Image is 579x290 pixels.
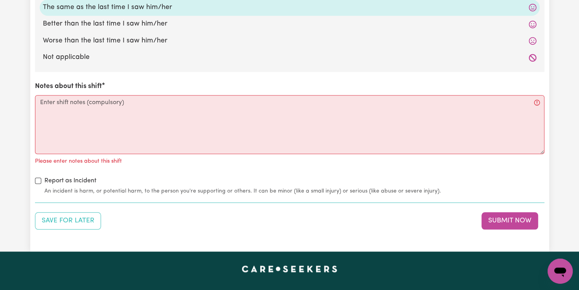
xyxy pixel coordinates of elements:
label: Not applicable [43,52,537,62]
button: Submit your job report [482,212,538,229]
small: An incident is harm, or potential harm, to the person you're supporting or others. It can be mino... [44,187,544,195]
label: Report as Incident [44,176,96,185]
p: Please enter notes about this shift [35,157,122,166]
iframe: Button to launch messaging window [548,259,573,284]
label: Better than the last time I saw him/her [43,19,537,29]
label: Notes about this shift [35,81,102,92]
label: The same as the last time I saw him/her [43,2,537,13]
label: Worse than the last time I saw him/her [43,36,537,46]
button: Save your job report [35,212,101,229]
a: Careseekers home page [242,266,337,272]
